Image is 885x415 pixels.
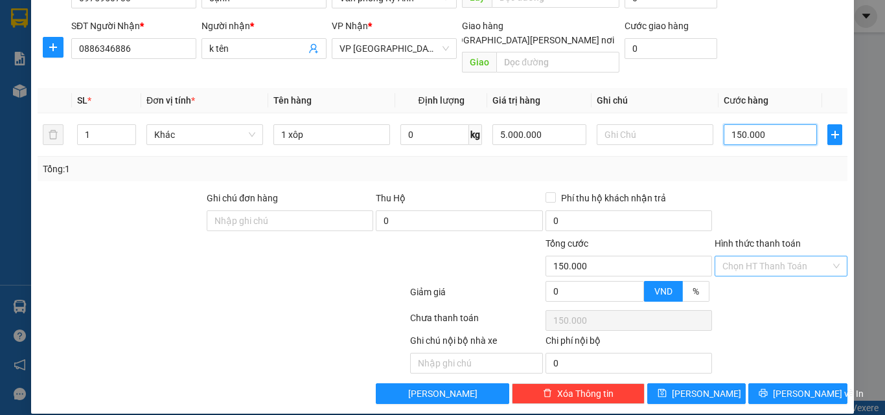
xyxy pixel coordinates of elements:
span: Tên hàng [273,95,312,106]
span: [PERSON_NAME] [408,387,477,401]
span: VND [654,286,672,297]
label: Ghi chú đơn hàng [207,193,278,203]
span: Khác [154,125,255,144]
span: Phí thu hộ khách nhận trả [556,191,671,205]
span: [PERSON_NAME] [672,387,741,401]
button: save[PERSON_NAME] [647,383,746,404]
span: kg [469,124,482,145]
span: user-add [308,43,319,54]
span: Tổng cước [546,238,588,249]
span: SL [77,95,87,106]
button: delete [43,124,63,145]
span: Giao hàng [462,21,503,31]
input: Ghi chú đơn hàng [207,210,373,231]
div: Chi phí nội bộ [546,333,712,353]
span: Định lượng [418,95,464,106]
div: Chưa thanh toán [409,311,544,333]
th: Ghi chú [592,88,718,113]
button: plus [43,37,63,58]
span: printer [759,388,768,399]
button: deleteXóa Thông tin [512,383,645,404]
span: plus [828,129,842,140]
div: Ghi chú nội bộ nhà xe [410,333,543,353]
span: VP Mỹ Đình [339,39,449,58]
span: plus [43,42,63,52]
span: Thu Hộ [376,193,406,203]
div: Người nhận [201,19,327,33]
span: Xóa Thông tin [557,387,614,401]
button: [PERSON_NAME] [376,383,509,404]
input: 0 [492,124,586,145]
label: Cước giao hàng [625,21,689,31]
span: Giá trị hàng [492,95,540,106]
button: plus [827,124,842,145]
span: [GEOGRAPHIC_DATA][PERSON_NAME] nơi [437,33,619,47]
div: SĐT Người Nhận [71,19,196,33]
div: Giảm giá [409,285,544,308]
input: Ghi Chú [597,124,713,145]
input: Cước giao hàng [625,38,717,59]
label: Hình thức thanh toán [715,238,801,249]
span: delete [543,388,552,399]
span: save [658,388,667,399]
input: Dọc đường [496,52,619,73]
span: [PERSON_NAME] và In [773,387,864,401]
button: printer[PERSON_NAME] và In [748,383,847,404]
span: VP Nhận [332,21,368,31]
span: Giao [462,52,496,73]
div: Tổng: 1 [43,162,343,176]
input: Nhập ghi chú [410,353,543,374]
input: VD: Bàn, Ghế [273,124,390,145]
span: % [693,286,699,297]
span: Đơn vị tính [146,95,195,106]
span: Cước hàng [724,95,768,106]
